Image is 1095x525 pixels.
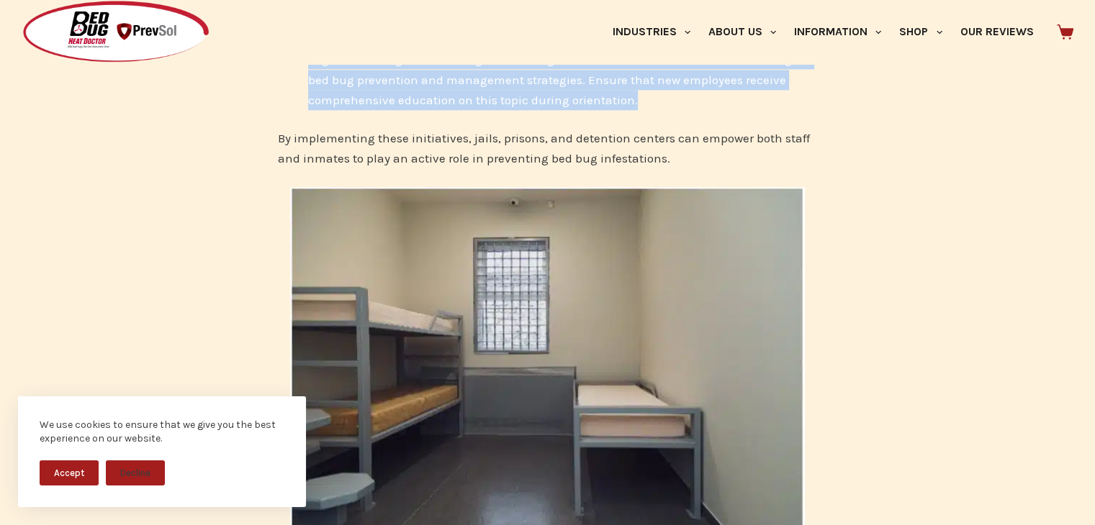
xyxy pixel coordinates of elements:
[40,418,284,446] div: We use cookies to ensure that we give you the best experience on our website.
[278,128,818,168] p: By implementing these initiatives, jails, prisons, and detention centers can empower both staff a...
[12,6,55,49] button: Open LiveChat chat widget
[308,49,818,109] li: Regular Training: Schedule regular training sessions for staff to refresh their knowledge of bed ...
[40,460,99,485] button: Accept
[106,460,165,485] button: Decline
